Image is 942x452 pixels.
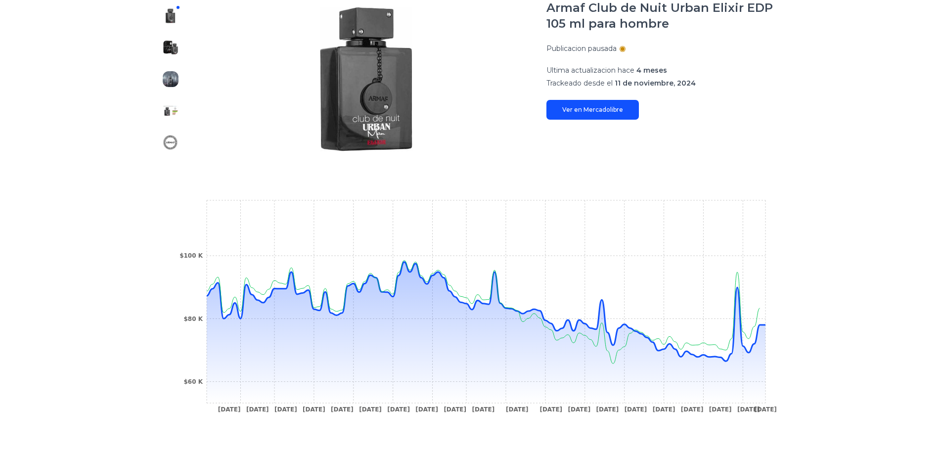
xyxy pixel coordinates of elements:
tspan: $80 K [183,316,203,322]
tspan: [DATE] [218,406,240,413]
tspan: $60 K [183,378,203,385]
tspan: [DATE] [387,406,410,413]
tspan: [DATE] [359,406,382,413]
tspan: [DATE] [680,406,703,413]
img: Armaf Club de Nuit Urban Elixir EDP 105 ml para hombre [163,8,179,24]
tspan: [DATE] [331,406,354,413]
p: Publicacion pausada [546,44,617,53]
tspan: [DATE] [472,406,494,413]
tspan: [DATE] [444,406,466,413]
span: 11 de noviembre, 2024 [615,79,696,88]
tspan: [DATE] [652,406,675,413]
tspan: [DATE] [568,406,590,413]
tspan: $100 K [179,252,203,259]
tspan: [DATE] [303,406,325,413]
a: Ver en Mercadolibre [546,100,639,120]
img: Armaf Club de Nuit Urban Elixir EDP 105 ml para hombre [163,135,179,150]
tspan: [DATE] [274,406,297,413]
tspan: [DATE] [754,406,777,413]
img: Armaf Club de Nuit Urban Elixir EDP 105 ml para hombre [163,103,179,119]
img: Armaf Club de Nuit Urban Elixir EDP 105 ml para hombre [163,71,179,87]
tspan: [DATE] [415,406,438,413]
tspan: [DATE] [505,406,528,413]
span: Trackeado desde el [546,79,613,88]
span: Ultima actualizacion hace [546,66,634,75]
tspan: [DATE] [737,406,760,413]
tspan: [DATE] [624,406,647,413]
span: 4 meses [636,66,667,75]
img: Armaf Club de Nuit Urban Elixir EDP 105 ml para hombre [163,40,179,55]
tspan: [DATE] [246,406,269,413]
tspan: [DATE] [539,406,562,413]
tspan: [DATE] [596,406,619,413]
tspan: [DATE] [709,406,731,413]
